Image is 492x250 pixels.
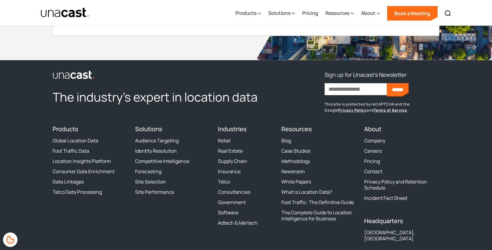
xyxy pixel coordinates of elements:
a: Data Linkages [53,179,84,185]
a: Government [218,199,246,205]
a: home [40,8,90,18]
a: Retail [218,138,231,144]
a: Competitive Intelligence [135,158,189,164]
div: Resources [325,9,349,17]
a: Pricing [364,158,380,164]
a: Methodology [281,158,310,164]
a: Identity Resolution [135,148,177,154]
a: Book a Meeting [387,6,438,21]
a: Telco [218,179,230,185]
a: Contact [364,168,382,174]
a: Careers [364,148,382,154]
a: Foot Traffic: The Definitive Guide [281,199,354,205]
img: Search icon [444,10,452,17]
a: Blog [281,138,291,144]
a: What is Location Data? [281,189,332,195]
h3: Sign up for Unacast's Newsletter [325,70,406,80]
div: Products [235,9,257,17]
h4: Industries [218,125,274,133]
a: The Complete Guide to Location Intelligence for Business [281,209,357,222]
a: Privacy Policy and Retention Schedule [364,179,439,191]
h4: Resources [281,125,357,133]
div: Solutions [268,9,290,17]
div: About [361,9,375,17]
a: Insurance [218,168,241,174]
div: About [361,1,380,26]
a: Foot Traffic Data [53,148,89,154]
a: Telco Data Processing [53,189,102,195]
a: Consultancies [218,189,250,195]
a: Products [53,125,78,133]
div: Cookie Preferences [3,232,18,247]
h2: The industry’s expert in location data [53,89,274,105]
a: Terms of Service [374,108,407,113]
div: Resources [325,1,354,26]
a: Location Insights Platform [53,158,111,164]
a: Site Performance [135,189,174,195]
a: Incident Fact Sheet [364,195,407,201]
p: This site is protected by reCAPTCHA and the Google and [325,101,439,113]
a: Real Estate [218,148,243,154]
a: Company [364,138,385,144]
a: Global Location Data [53,138,98,144]
a: Site Selection [135,179,166,185]
a: Privacy Policy [338,108,367,113]
h4: About [364,125,439,133]
a: Case Studies [281,148,310,154]
a: Supply Chain [218,158,247,164]
img: Unacast logo [53,70,95,80]
div: Products [235,1,261,26]
a: Software [218,209,238,216]
img: Unacast text logo [40,8,90,18]
a: Forecasting [135,168,161,174]
a: Audience Targeting [135,138,179,144]
a: White Papers [281,179,311,185]
a: Adtech & Martech [218,220,257,226]
h4: Headquarters [364,217,439,225]
a: Newsroom [281,168,305,174]
div: [GEOGRAPHIC_DATA], [GEOGRAPHIC_DATA] [364,229,439,242]
a: Solutions [135,125,162,133]
div: Solutions [268,1,295,26]
a: link to the homepage [53,70,274,80]
a: Consumer Data Enrichment [53,168,115,174]
a: Pricing [302,1,318,26]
